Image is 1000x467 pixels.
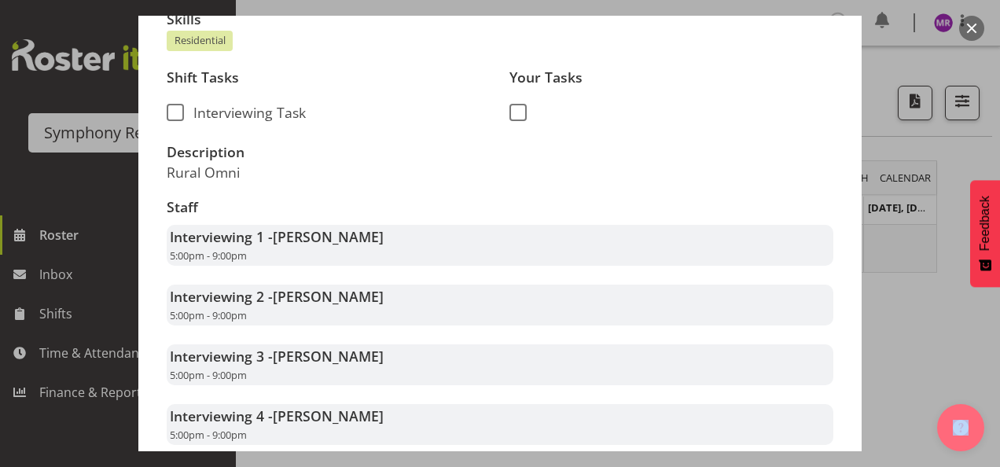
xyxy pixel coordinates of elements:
strong: Interviewing 1 - [170,227,384,246]
p: Rural Omni [167,164,491,181]
span: [PERSON_NAME] [273,347,384,366]
span: Feedback [978,196,992,251]
strong: Interviewing 4 - [170,406,384,425]
h3: Shift Tasks [167,70,491,86]
span: [PERSON_NAME] [273,287,384,306]
span: 5:00pm - 9:00pm [170,368,247,382]
h3: Skills [167,12,833,28]
h3: Your Tasks [509,70,833,86]
span: 5:00pm - 9:00pm [170,428,247,442]
h3: Staff [167,200,833,215]
img: help-xxl-2.png [953,420,969,436]
h3: Description [167,145,491,160]
strong: Interviewing 2 - [170,287,384,306]
span: [PERSON_NAME] [273,227,384,246]
button: Feedback - Show survey [970,180,1000,287]
span: Residential [175,33,226,48]
span: 5:00pm - 9:00pm [170,308,247,322]
span: [PERSON_NAME] [273,406,384,425]
strong: Interviewing 3 - [170,347,384,366]
span: Interviewing Task [184,104,306,121]
span: 5:00pm - 9:00pm [170,248,247,263]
